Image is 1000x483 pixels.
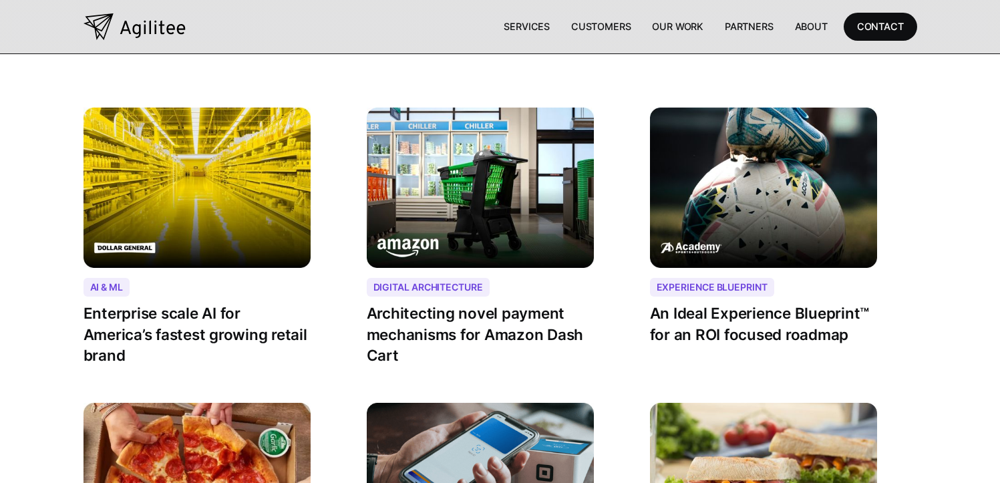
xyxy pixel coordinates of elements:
[844,13,917,40] a: CONTACT
[650,278,774,297] div: Experience Blueprint
[84,278,130,297] div: AI & ML
[367,278,490,297] div: Digital Architecture
[84,13,186,40] a: home
[560,13,641,40] a: Customers
[367,303,594,365] p: Architecting novel payment mechanisms for Amazon Dash Cart
[857,18,904,35] div: CONTACT
[641,13,714,40] a: Our Work
[784,13,838,40] a: About
[493,13,560,40] a: Services
[650,303,877,345] p: An Ideal Experience Blueprint™ for an ROI focused roadmap
[84,303,311,365] p: Enterprise scale AI for America’s fastest growing retail brand
[714,13,784,40] a: Partners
